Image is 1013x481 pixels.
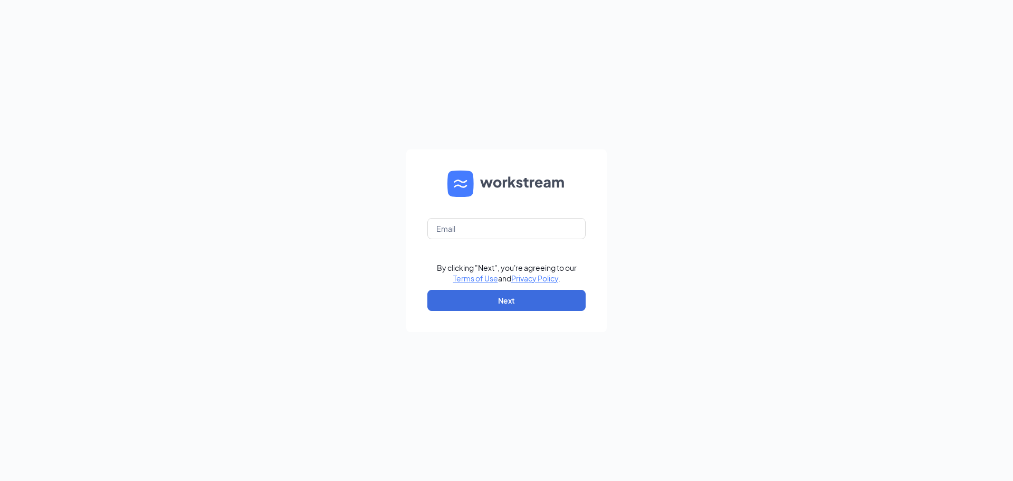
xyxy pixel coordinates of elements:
input: Email [427,218,586,239]
img: WS logo and Workstream text [447,171,566,197]
a: Privacy Policy [511,273,558,283]
button: Next [427,290,586,311]
div: By clicking "Next", you're agreeing to our and . [437,262,577,284]
a: Terms of Use [453,273,498,283]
